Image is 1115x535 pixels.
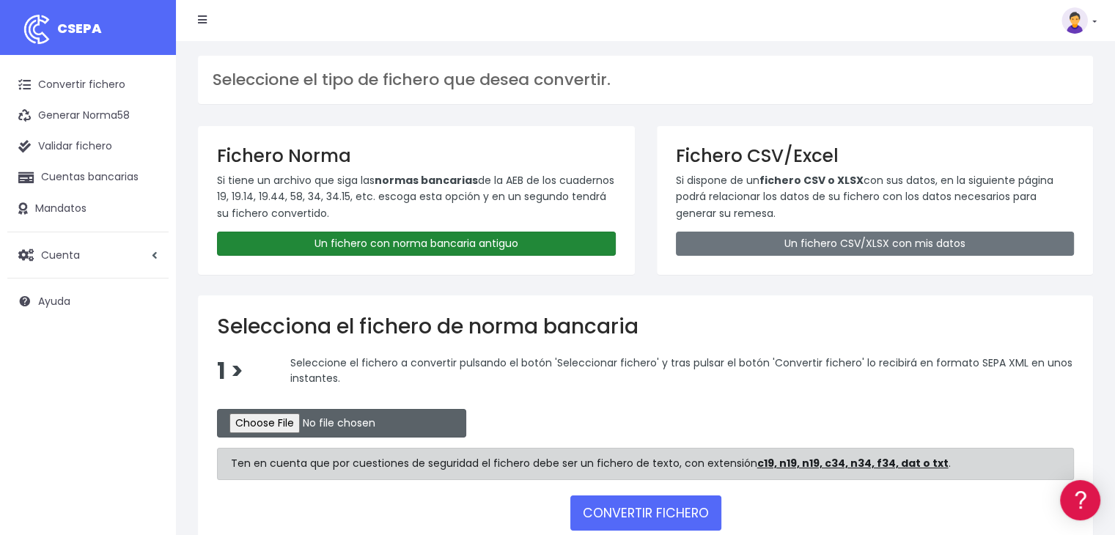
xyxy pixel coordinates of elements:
[57,19,102,37] span: CSEPA
[15,374,279,397] a: API
[217,172,616,221] p: Si tiene un archivo que siga las de la AEB de los cuadernos 19, 19.14, 19.44, 58, 34, 34.15, etc....
[217,232,616,256] a: Un fichero con norma bancaria antiguo
[38,294,70,309] span: Ayuda
[217,314,1074,339] h2: Selecciona el fichero de norma bancaria
[7,100,169,131] a: Generar Norma58
[15,208,279,231] a: Problemas habituales
[18,11,55,48] img: logo
[15,291,279,305] div: Facturación
[15,254,279,276] a: Perfiles de empresas
[15,102,279,116] div: Información general
[757,456,949,471] strong: c19, n19, n19, c34, n34, f34, dat o txt
[7,240,169,270] a: Cuenta
[7,162,169,193] a: Cuentas bancarias
[15,352,279,366] div: Programadores
[676,232,1075,256] a: Un fichero CSV/XLSX con mis datos
[15,185,279,208] a: Formatos
[217,355,243,387] span: 1 >
[213,70,1078,89] h3: Seleccione el tipo de fichero que desea convertir.
[1061,7,1088,34] img: profile
[759,173,864,188] strong: fichero CSV o XLSX
[7,193,169,224] a: Mandatos
[15,392,279,418] button: Contáctanos
[570,495,721,531] button: CONVERTIR FICHERO
[290,355,1072,385] span: Seleccione el fichero a convertir pulsando el botón 'Seleccionar fichero' y tras pulsar el botón ...
[15,314,279,337] a: General
[41,247,80,262] span: Cuenta
[217,448,1074,480] div: Ten en cuenta que por cuestiones de seguridad el fichero debe ser un fichero de texto, con extens...
[676,145,1075,166] h3: Fichero CSV/Excel
[202,422,282,436] a: POWERED BY ENCHANT
[676,172,1075,221] p: Si dispone de un con sus datos, en la siguiente página podrá relacionar los datos de su fichero c...
[217,145,616,166] h3: Fichero Norma
[7,131,169,162] a: Validar fichero
[15,231,279,254] a: Videotutoriales
[15,162,279,176] div: Convertir ficheros
[7,70,169,100] a: Convertir fichero
[7,286,169,317] a: Ayuda
[375,173,478,188] strong: normas bancarias
[15,125,279,147] a: Información general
